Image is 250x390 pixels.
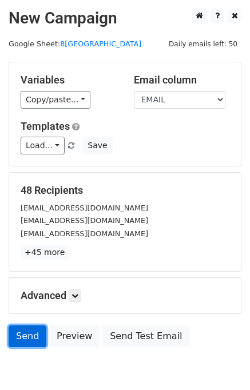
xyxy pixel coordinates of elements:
a: Send Test Email [102,325,189,347]
button: Save [82,137,112,154]
small: Google Sheet: [9,39,141,48]
div: 聊天小工具 [193,335,250,390]
a: +45 more [21,245,69,260]
h5: Email column [134,74,230,86]
a: Templates [21,120,70,132]
h5: Advanced [21,289,229,302]
a: Copy/paste... [21,91,90,109]
a: Preview [49,325,100,347]
iframe: Chat Widget [193,335,250,390]
small: [EMAIL_ADDRESS][DOMAIN_NAME] [21,229,148,238]
a: Send [9,325,46,347]
small: [EMAIL_ADDRESS][DOMAIN_NAME] [21,204,148,212]
a: 8[GEOGRAPHIC_DATA] [60,39,141,48]
small: [EMAIL_ADDRESS][DOMAIN_NAME] [21,216,148,225]
a: Load... [21,137,65,154]
h2: New Campaign [9,9,241,28]
h5: Variables [21,74,117,86]
h5: 48 Recipients [21,184,229,197]
a: Daily emails left: 50 [165,39,241,48]
span: Daily emails left: 50 [165,38,241,50]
